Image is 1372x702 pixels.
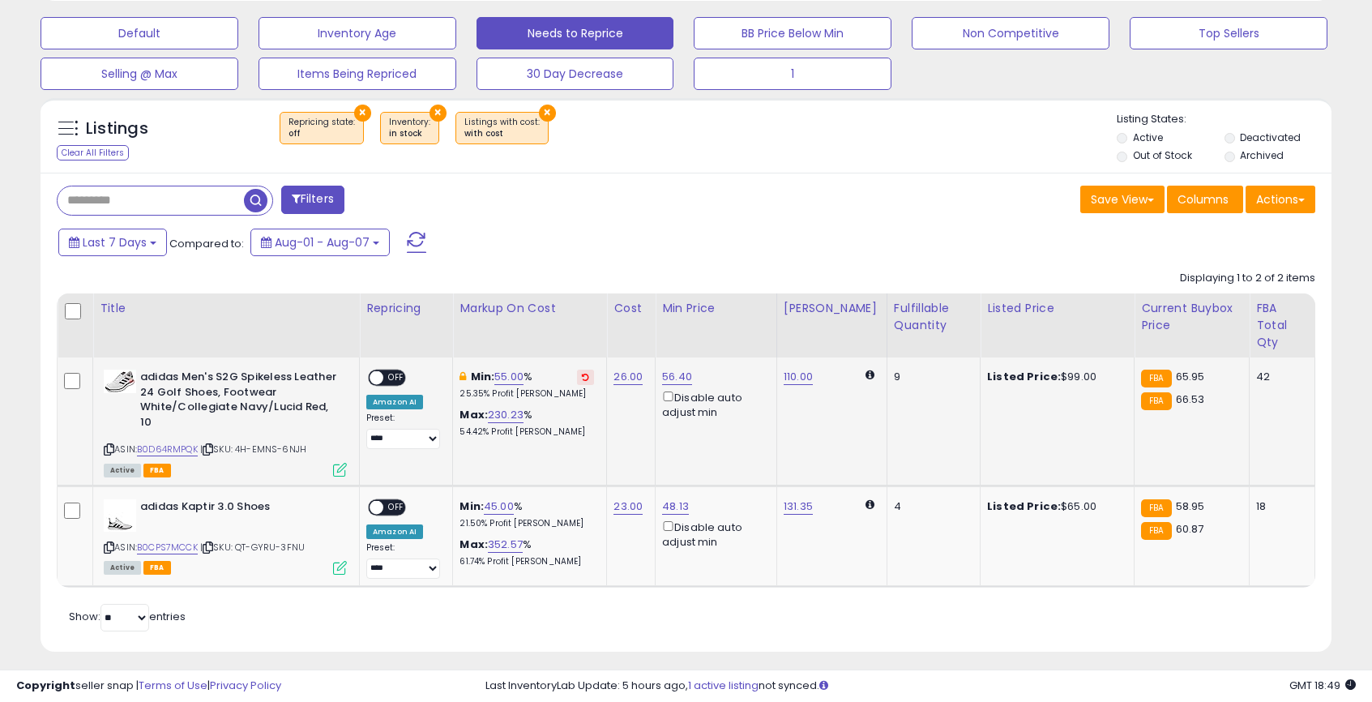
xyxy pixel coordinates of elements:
b: Listed Price: [987,499,1061,514]
div: ASIN: [104,370,347,475]
div: Amazon AI [366,395,423,409]
span: Columns [1178,191,1229,208]
p: 54.42% Profit [PERSON_NAME] [459,426,594,438]
div: Amazon AI [366,524,423,539]
button: Save View [1080,186,1165,213]
span: Show: entries [69,609,186,624]
div: % [459,537,594,567]
div: Fulfillable Quantity [894,300,973,334]
button: Top Sellers [1130,17,1327,49]
a: 48.13 [662,499,689,515]
a: 56.40 [662,369,692,385]
span: All listings currently available for purchase on Amazon [104,464,141,477]
div: Min Price [662,300,770,317]
strong: Copyright [16,678,75,693]
span: | SKU: QT-GYRU-3FNU [200,541,305,554]
span: 58.95 [1176,499,1205,514]
span: 60.87 [1176,521,1204,537]
span: 66.53 [1176,392,1205,407]
span: FBA [143,464,171,477]
div: % [459,408,594,438]
div: % [459,370,594,400]
div: in stock [389,128,430,139]
div: Clear All Filters [57,145,129,161]
div: Disable auto adjust min [662,388,764,420]
span: Aug-01 - Aug-07 [275,234,370,250]
span: 2025-08-15 18:49 GMT [1289,678,1356,693]
p: 61.74% Profit [PERSON_NAME] [459,556,594,567]
a: B0CPS7MCCK [137,541,198,554]
span: Last 7 Days [83,234,147,250]
small: FBA [1141,392,1171,410]
a: Privacy Policy [210,678,281,693]
div: seller snap | | [16,678,281,694]
button: Inventory Age [259,17,456,49]
span: 65.95 [1176,369,1205,384]
span: | SKU: 4H-EMNS-6NJH [200,443,306,456]
a: Terms of Use [139,678,207,693]
div: Cost [613,300,648,317]
div: Last InventoryLab Update: 5 hours ago, not synced. [485,678,1356,694]
div: Markup on Cost [459,300,600,317]
label: Deactivated [1240,131,1301,144]
div: ASIN: [104,499,347,573]
span: Repricing state : [289,116,355,140]
div: $99.00 [987,370,1122,384]
small: FBA [1141,499,1171,517]
b: Listed Price: [987,369,1061,384]
a: 230.23 [488,407,524,423]
label: Active [1133,131,1163,144]
div: 18 [1256,499,1302,514]
img: 311aUCrPJcL._SL40_.jpg [104,499,136,532]
span: OFF [383,501,409,515]
a: 45.00 [484,499,514,515]
div: $65.00 [987,499,1122,514]
small: FBA [1141,522,1171,540]
button: Non Competitive [912,17,1109,49]
div: Listed Price [987,300,1127,317]
th: The percentage added to the cost of goods (COGS) that forms the calculator for Min & Max prices. [453,293,607,357]
button: Columns [1167,186,1243,213]
div: Repricing [366,300,446,317]
h5: Listings [86,118,148,140]
div: Preset: [366,542,440,579]
span: Listings with cost : [464,116,540,140]
button: × [539,105,556,122]
span: Compared to: [169,236,244,251]
a: 352.57 [488,537,523,553]
button: 30 Day Decrease [477,58,674,90]
div: Preset: [366,413,440,449]
p: 21.50% Profit [PERSON_NAME] [459,518,594,529]
div: Title [100,300,353,317]
button: Filters [281,186,344,214]
span: All listings currently available for purchase on Amazon [104,561,141,575]
a: B0D64RMPQK [137,443,198,456]
button: Last 7 Days [58,229,167,256]
div: [PERSON_NAME] [784,300,880,317]
label: Archived [1240,148,1284,162]
span: OFF [383,371,409,385]
a: 23.00 [613,499,643,515]
button: Needs to Reprice [477,17,674,49]
div: 42 [1256,370,1302,384]
button: × [430,105,447,122]
b: adidas Kaptir 3.0 Shoes [140,499,337,519]
span: FBA [143,561,171,575]
div: off [289,128,355,139]
a: 26.00 [613,369,643,385]
div: Displaying 1 to 2 of 2 items [1180,271,1315,286]
label: Out of Stock [1133,148,1192,162]
b: Max: [459,407,488,422]
p: 25.35% Profit [PERSON_NAME] [459,388,594,400]
button: BB Price Below Min [694,17,891,49]
button: Aug-01 - Aug-07 [250,229,390,256]
button: Default [41,17,238,49]
button: × [354,105,371,122]
span: Inventory : [389,116,430,140]
a: 55.00 [494,369,524,385]
a: 110.00 [784,369,813,385]
b: adidas Men's S2G Spikeless Leather 24 Golf Shoes, Footwear White/Collegiate Navy/Lucid Red, 10 [140,370,337,434]
button: Items Being Repriced [259,58,456,90]
b: Min: [471,369,495,384]
button: 1 [694,58,891,90]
